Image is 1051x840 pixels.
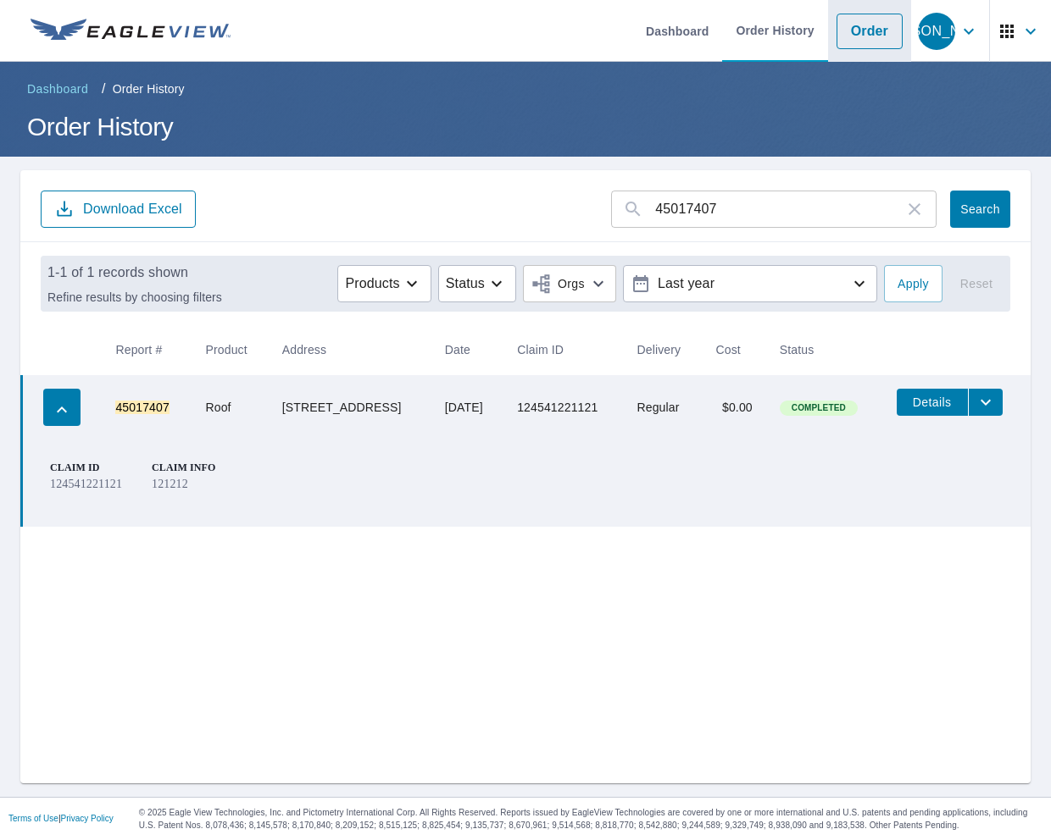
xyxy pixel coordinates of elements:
[269,325,431,375] th: Address
[950,191,1010,228] button: Search
[282,399,418,416] div: [STREET_ADDRESS]
[192,325,268,375] th: Product
[192,375,268,439] td: Roof
[113,80,185,97] p: Order History
[446,274,485,294] p: Status
[766,325,883,375] th: Status
[8,814,58,823] a: Terms of Use
[781,402,856,414] span: Completed
[702,325,765,375] th: Cost
[431,325,503,375] th: Date
[623,265,877,302] button: Last year
[531,274,585,295] span: Orgs
[31,19,231,44] img: EV Logo
[837,14,903,49] a: Order
[702,375,765,439] td: $0.00
[50,460,145,475] p: Claim ID
[102,325,192,375] th: Report #
[438,265,516,302] button: Status
[20,75,1031,102] nav: breadcrumb
[152,460,247,475] p: Claim Info
[345,274,399,294] p: Products
[503,325,623,375] th: Claim ID
[523,265,616,302] button: Orgs
[623,325,702,375] th: Delivery
[115,401,170,414] mark: 45017407
[431,375,503,439] td: [DATE]
[102,79,106,99] li: /
[152,475,247,493] p: 121212
[907,395,958,411] span: Details
[918,13,955,50] div: [PERSON_NAME]
[41,191,196,228] button: Download Excel
[20,75,95,102] a: Dashboard
[83,200,182,218] p: Download Excel
[8,814,114,824] p: |
[61,814,114,823] a: Privacy Policy
[503,375,623,439] td: 124541221121
[623,375,702,439] td: Regular
[50,475,145,493] p: 124541221121
[20,109,1031,144] h1: Order History
[651,269,849,299] p: Last year
[897,389,968,416] button: detailsBtn-45017407
[655,185,904,233] input: Address, Report #, Claim ID, etc.
[27,80,88,97] span: Dashboard
[884,265,943,302] button: Apply
[898,274,929,295] span: Apply
[337,265,431,302] button: Products
[968,389,1003,416] button: filesDropdownBtn-45017407
[139,806,1043,832] p: © 2025 Eagle View Technologies, Inc. and Pictometry International Corp. All Rights Reserved. Repo...
[964,202,997,218] span: Search
[47,290,222,305] p: Refine results by choosing filters
[47,262,222,283] p: 1-1 of 1 records shown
